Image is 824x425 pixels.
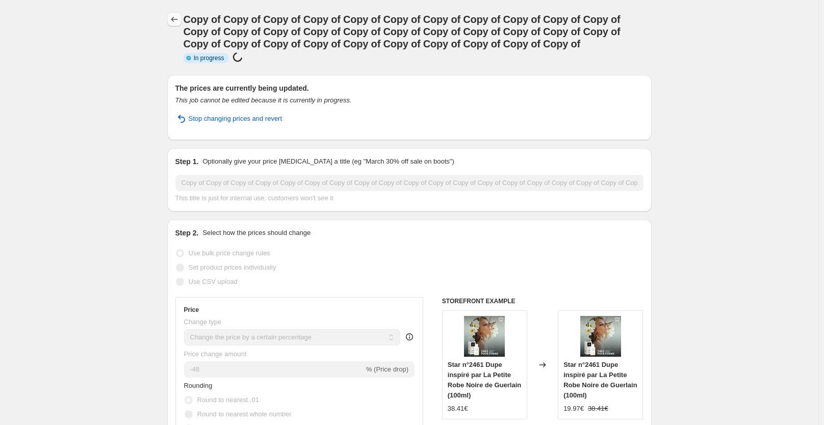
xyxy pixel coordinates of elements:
div: help [404,332,415,342]
div: 38.41€ [448,404,468,414]
strike: 38.41€ [588,404,608,414]
span: Round to nearest whole number [197,410,292,418]
span: Copy of Copy of Copy of Copy of Copy of Copy of Copy of Copy of Copy of Copy of Copy of Copy of C... [184,14,621,49]
span: Star n°2461 Dupe inspiré par La Petite Robe Noire de Guerlain (100ml) [563,361,637,399]
span: In progress [194,54,224,62]
img: parfums-dupes-8235209_80x.jpg [464,316,505,357]
span: Round to nearest .01 [197,396,259,404]
span: Change type [184,318,222,326]
h2: Step 2. [175,228,199,238]
span: Rounding [184,382,213,389]
h3: Price [184,306,199,314]
input: 30% off holiday sale [175,175,643,191]
span: Use CSV upload [189,278,238,285]
img: parfums-dupes-8235209_80x.jpg [580,316,621,357]
i: This job cannot be edited because it is currently in progress. [175,96,352,104]
h2: Step 1. [175,156,199,167]
span: Star n°2461 Dupe inspiré par La Petite Robe Noire de Guerlain (100ml) [448,361,521,399]
span: Price change amount [184,350,247,358]
span: Set product prices individually [189,263,276,271]
span: % (Price drop) [366,365,408,373]
span: This title is just for internal use, customers won't see it [175,194,333,202]
p: Optionally give your price [MEDICAL_DATA] a title (eg "March 30% off sale on boots") [202,156,454,167]
span: Stop changing prices and revert [189,114,282,124]
div: 19.97€ [563,404,584,414]
h6: STOREFRONT EXAMPLE [442,297,643,305]
h2: The prices are currently being updated. [175,83,643,93]
span: Use bulk price change rules [189,249,270,257]
input: -15 [184,361,364,378]
button: Stop changing prices and revert [169,111,289,127]
button: Price change jobs [167,12,182,26]
p: Select how the prices should change [202,228,311,238]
